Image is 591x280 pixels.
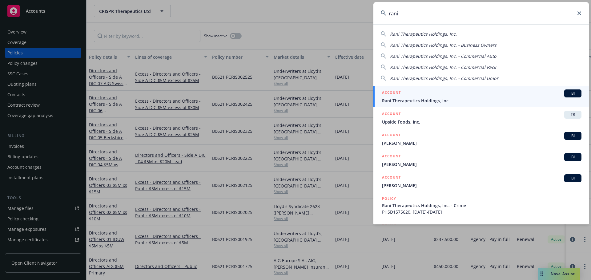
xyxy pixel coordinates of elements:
[382,222,396,228] h5: POLICY
[373,107,589,128] a: ACCOUNTTRUpside Foods, Inc.
[382,202,581,209] span: Rani Therapeutics Holdings, Inc. - Crime
[373,171,589,192] a: ACCOUNTBI[PERSON_NAME]
[567,154,579,160] span: BI
[382,97,581,104] span: Rani Therapeutics Holdings, Inc.
[390,75,498,81] span: Rani Therapeutics Holdings, Inc. - Commercial Umbr
[382,182,581,189] span: [PERSON_NAME]
[373,86,589,107] a: ACCOUNTBIRani Therapeutics Holdings, Inc.
[382,161,581,168] span: [PERSON_NAME]
[390,53,496,59] span: Rani Therapeutics Holdings, Inc. - Commercial Auto
[382,195,396,202] h5: POLICY
[373,2,589,24] input: Search...
[373,128,589,150] a: ACCOUNTBI[PERSON_NAME]
[382,89,401,97] h5: ACCOUNT
[390,31,457,37] span: Rani Therapeutics Holdings, Inc.
[382,119,581,125] span: Upside Foods, Inc.
[373,219,589,245] a: POLICY
[382,153,401,160] h5: ACCOUNT
[567,91,579,96] span: BI
[567,133,579,139] span: BI
[382,140,581,146] span: [PERSON_NAME]
[373,150,589,171] a: ACCOUNTBI[PERSON_NAME]
[567,112,579,117] span: TR
[567,175,579,181] span: BI
[373,192,589,219] a: POLICYRani Therapeutics Holdings, Inc. - CrimePHSD1575620, [DATE]-[DATE]
[382,174,401,182] h5: ACCOUNT
[382,111,401,118] h5: ACCOUNT
[390,42,497,48] span: Rani Therapeutics Holdings, Inc. - Business Owners
[390,64,496,70] span: Rani Therapeutics Holdings, Inc. - Commercial Pack
[382,209,581,215] span: PHSD1575620, [DATE]-[DATE]
[382,132,401,139] h5: ACCOUNT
